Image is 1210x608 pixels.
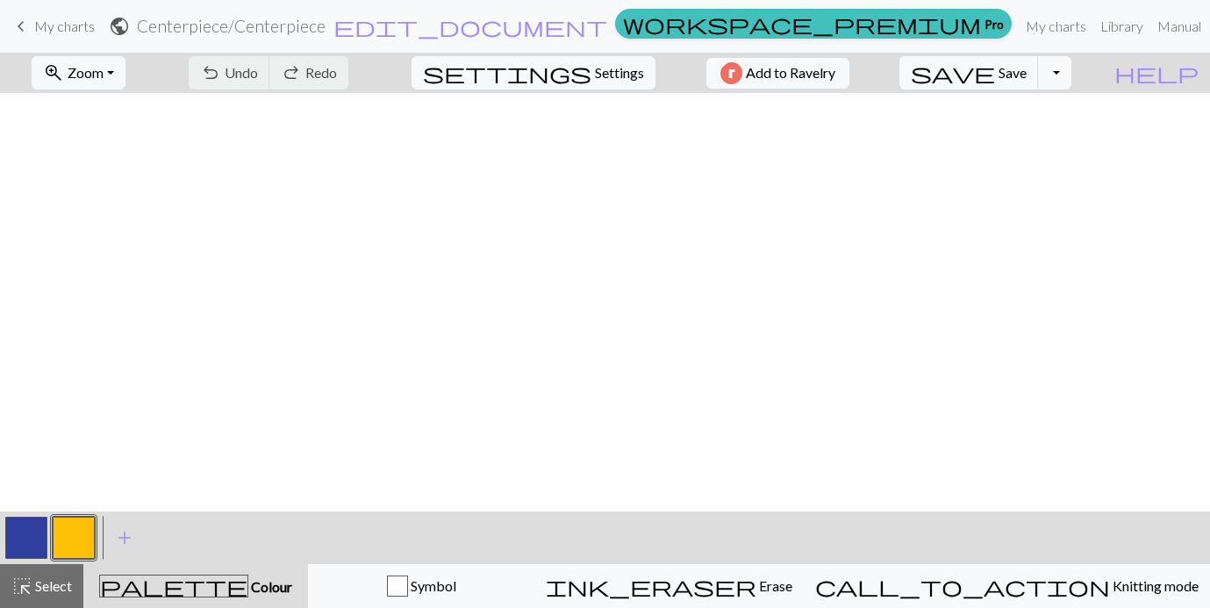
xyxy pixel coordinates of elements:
[746,62,835,84] span: Add to Ravelry
[815,574,1110,598] span: call_to_action
[114,526,135,550] span: add
[804,564,1210,608] button: Knitting mode
[248,578,292,595] span: Colour
[423,61,591,85] span: settings
[408,577,456,594] span: Symbol
[623,11,981,36] span: workspace_premium
[68,64,104,81] span: Zoom
[83,564,308,608] button: Colour
[899,56,1039,89] button: Save
[109,14,130,39] span: public
[137,16,326,36] h2: Centerpiece / Centerpiece
[999,64,1027,81] span: Save
[11,11,95,41] a: My charts
[911,61,995,85] span: save
[1114,61,1199,85] span: help
[100,574,247,598] span: palette
[1150,9,1208,44] a: Manual
[1093,9,1150,44] a: Library
[1019,9,1093,44] a: My charts
[11,574,32,598] span: highlight_alt
[11,14,32,39] span: keyboard_arrow_left
[34,18,95,34] span: My charts
[32,577,72,594] span: Select
[308,564,534,608] button: Symbol
[534,564,804,608] button: Erase
[706,58,849,89] button: Add to Ravelry
[32,56,125,89] button: Zoom
[546,574,756,598] span: ink_eraser
[756,577,792,594] span: Erase
[43,61,64,85] span: zoom_in
[333,14,607,39] span: edit_document
[1110,577,1199,594] span: Knitting mode
[595,62,644,83] span: Settings
[615,9,1012,39] a: Pro
[412,56,655,89] button: SettingsSettings
[423,62,591,83] i: Settings
[720,62,742,84] img: Ravelry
